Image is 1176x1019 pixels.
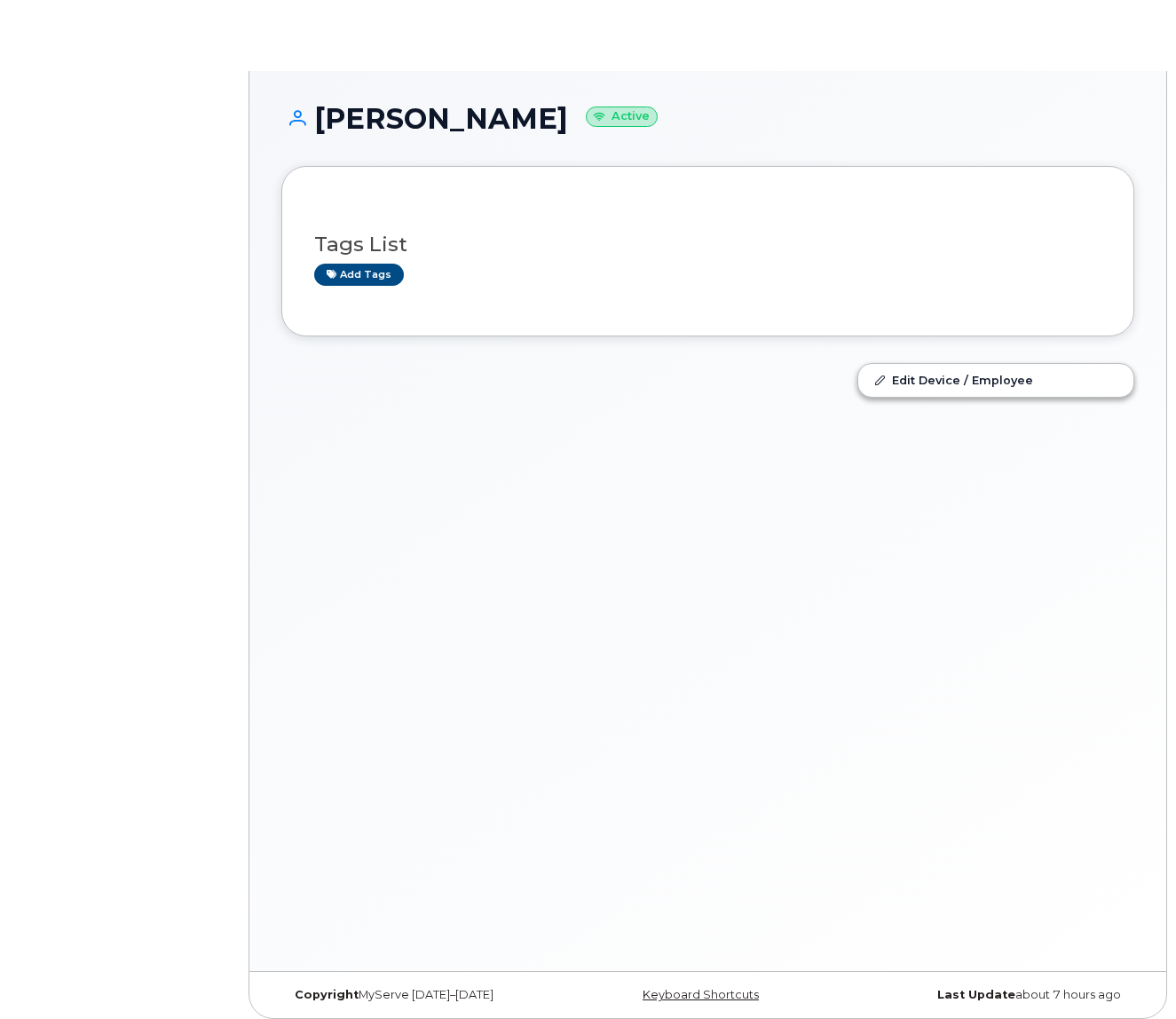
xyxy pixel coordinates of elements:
a: Add tags [314,264,404,286]
strong: Copyright [295,988,359,1001]
a: Keyboard Shortcuts [643,988,759,1001]
h3: Tags List [314,233,1101,256]
div: about 7 hours ago [850,988,1134,1002]
small: Active [586,107,658,127]
a: Edit Device / Employee [858,364,1133,396]
div: MyServe [DATE]–[DATE] [281,988,565,1002]
h1: [PERSON_NAME] [281,103,1134,134]
strong: Last Update [937,988,1015,1001]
